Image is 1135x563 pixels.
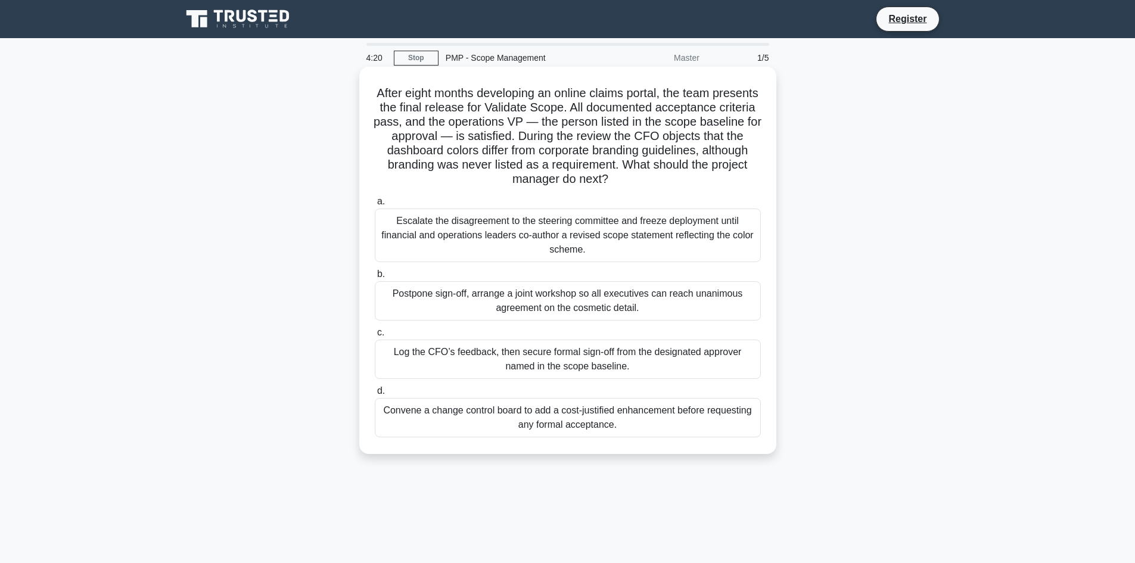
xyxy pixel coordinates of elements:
div: 4:20 [359,46,394,70]
div: Postpone sign-off, arrange a joint workshop so all executives can reach unanimous agreement on th... [375,281,761,321]
a: Register [881,11,934,26]
span: d. [377,385,385,396]
h5: After eight months developing an online claims portal, the team presents the final release for Va... [374,86,762,187]
span: b. [377,269,385,279]
div: Convene a change control board to add a cost-justified enhancement before requesting any formal a... [375,398,761,437]
span: c. [377,327,384,337]
div: Log the CFO’s feedback, then secure formal sign-off from the designated approver named in the sco... [375,340,761,379]
div: 1/5 [707,46,776,70]
span: a. [377,196,385,206]
a: Stop [394,51,439,66]
div: Master [602,46,707,70]
div: PMP - Scope Management [439,46,602,70]
div: Escalate the disagreement to the steering committee and freeze deployment until financial and ope... [375,209,761,262]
